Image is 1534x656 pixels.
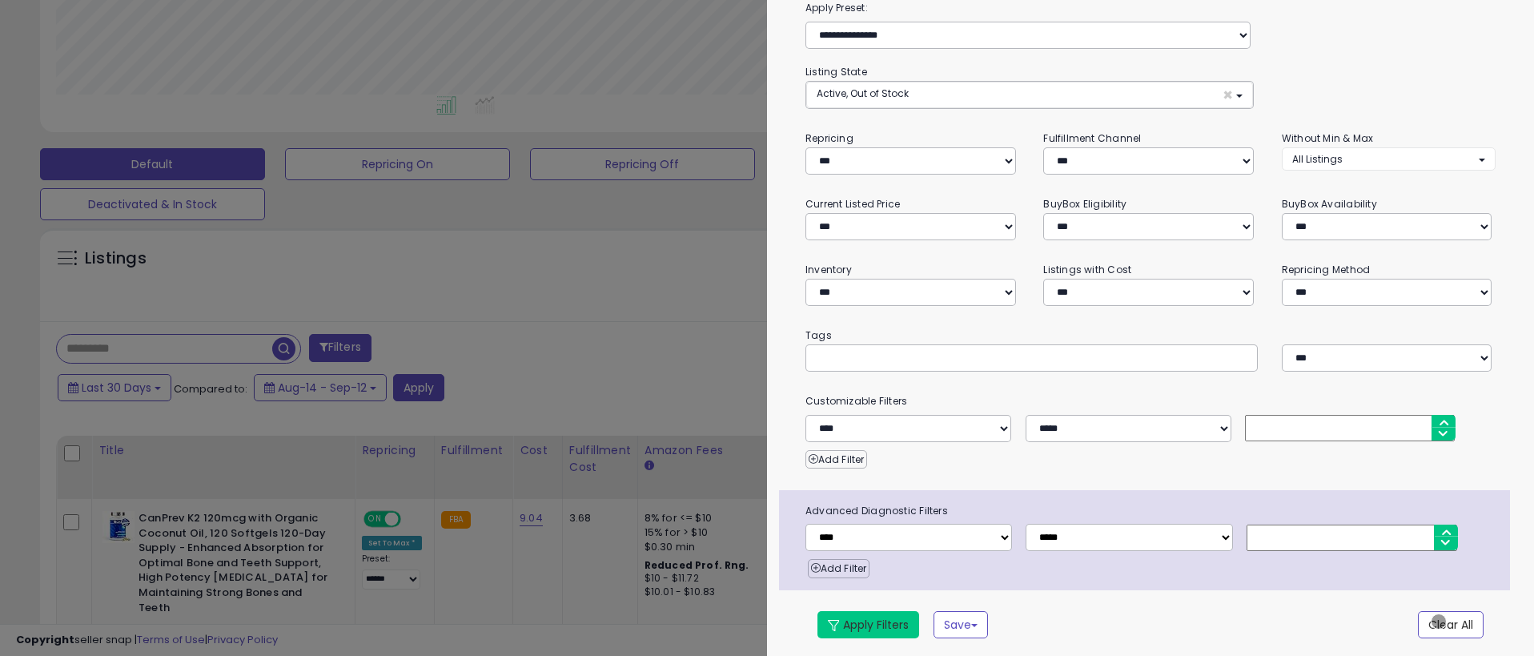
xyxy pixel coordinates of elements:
span: × [1223,87,1233,103]
small: Fulfillment Channel [1043,131,1141,145]
button: Active, Out of Stock × [806,82,1253,108]
span: All Listings [1292,152,1343,166]
button: Add Filter [805,450,867,469]
small: Repricing [805,131,853,145]
small: Listings with Cost [1043,263,1131,276]
small: Inventory [805,263,852,276]
small: Current Listed Price [805,197,900,211]
small: BuyBox Availability [1282,197,1377,211]
small: BuyBox Eligibility [1043,197,1126,211]
small: Without Min & Max [1282,131,1374,145]
button: Save [934,611,988,638]
button: Apply Filters [817,611,919,638]
small: Repricing Method [1282,263,1371,276]
button: All Listings [1282,147,1496,171]
span: Advanced Diagnostic Filters [793,502,1510,520]
small: Tags [793,327,1508,344]
span: Active, Out of Stock [817,87,909,100]
small: Listing State [805,65,867,78]
button: Clear All [1418,611,1484,638]
small: Customizable Filters [793,392,1508,410]
button: Add Filter [808,559,869,578]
